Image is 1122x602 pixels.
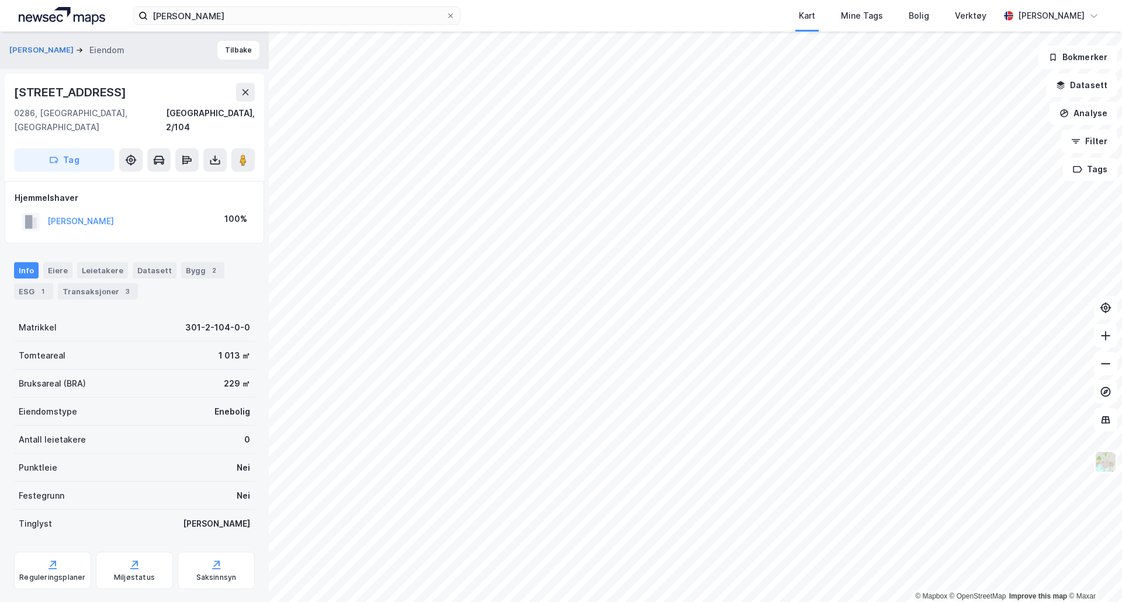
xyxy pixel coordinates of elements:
div: Saksinnsyn [196,573,237,582]
button: Tilbake [217,41,259,60]
div: 229 ㎡ [224,377,250,391]
div: Eiere [43,262,72,279]
div: Punktleie [19,461,57,475]
div: [GEOGRAPHIC_DATA], 2/104 [166,106,255,134]
iframe: Chat Widget [1064,546,1122,602]
div: 1 [37,286,49,297]
button: Filter [1061,130,1117,153]
div: Transaksjoner [58,283,138,300]
div: 0286, [GEOGRAPHIC_DATA], [GEOGRAPHIC_DATA] [14,106,166,134]
button: [PERSON_NAME] [9,44,76,56]
div: Eiendomstype [19,405,77,419]
button: Tag [14,148,115,172]
div: Info [14,262,39,279]
div: 100% [224,212,247,226]
div: Datasett [133,262,176,279]
div: 301-2-104-0-0 [185,321,250,335]
div: Hjemmelshaver [15,191,254,205]
div: 3 [122,286,133,297]
div: Festegrunn [19,489,64,503]
div: Tomteareal [19,349,65,363]
div: Antall leietakere [19,433,86,447]
div: ESG [14,283,53,300]
img: Z [1095,451,1117,473]
div: 2 [208,265,220,276]
button: Tags [1063,158,1117,181]
div: Eiendom [89,43,124,57]
div: Kart [799,9,815,23]
button: Bokmerker [1038,46,1117,69]
div: Bolig [909,9,929,23]
div: 0 [244,433,250,447]
input: Søk på adresse, matrikkel, gårdeiere, leietakere eller personer [148,7,446,25]
div: Miljøstatus [114,573,155,582]
button: Analyse [1050,102,1117,125]
img: logo.a4113a55bc3d86da70a041830d287a7e.svg [19,7,105,25]
div: Bygg [181,262,224,279]
a: Mapbox [915,592,947,600]
div: Bruksareal (BRA) [19,377,86,391]
a: Improve this map [1009,592,1067,600]
div: Verktøy [955,9,986,23]
div: [STREET_ADDRESS] [14,83,129,102]
div: Enebolig [214,405,250,419]
button: Datasett [1046,74,1117,97]
div: [PERSON_NAME] [183,517,250,531]
a: OpenStreetMap [950,592,1006,600]
div: Matrikkel [19,321,57,335]
div: [PERSON_NAME] [1018,9,1085,23]
div: Reguleringsplaner [19,573,85,582]
div: Tinglyst [19,517,52,531]
div: 1 013 ㎡ [219,349,250,363]
div: Nei [237,489,250,503]
div: Leietakere [77,262,128,279]
div: Mine Tags [841,9,883,23]
div: Nei [237,461,250,475]
div: Kontrollprogram for chat [1064,546,1122,602]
